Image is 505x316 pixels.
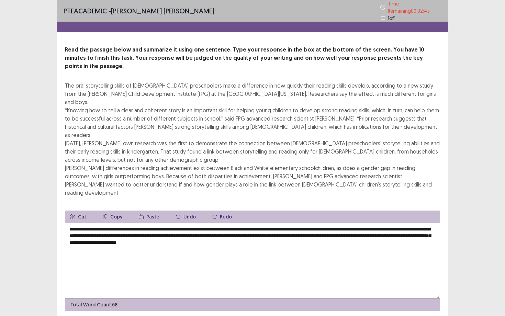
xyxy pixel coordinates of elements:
span: PTE academic [64,7,107,15]
button: Undo [170,211,201,223]
p: Read the passage below and summarize it using one sentence. Type your response in the box at the ... [65,46,440,70]
p: - [PERSON_NAME] [PERSON_NAME] [64,6,214,16]
p: 1 of 1 [388,14,395,22]
button: Paste [133,211,165,223]
button: Copy [97,211,128,223]
button: Cut [65,211,92,223]
p: Total Word Count: 68 [70,301,117,308]
button: Redo [207,211,237,223]
div: The oral storytelling skills of [DEMOGRAPHIC_DATA] preschoolers make a difference in how quickly ... [65,81,440,197]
